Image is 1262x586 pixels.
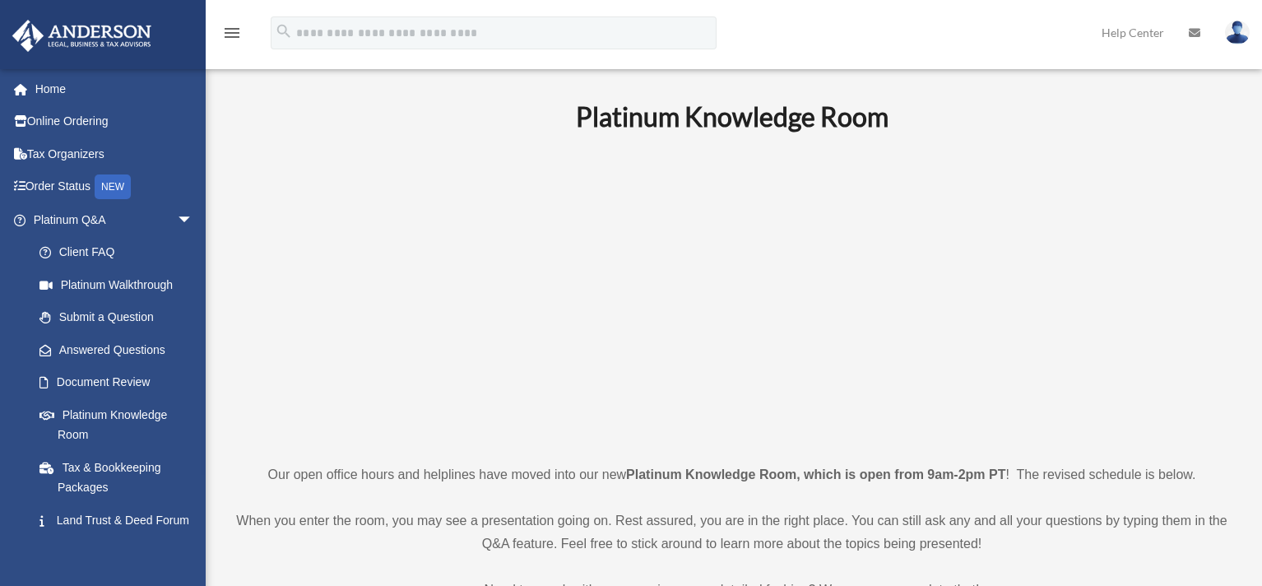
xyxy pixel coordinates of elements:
[177,203,210,237] span: arrow_drop_down
[12,170,218,204] a: Order StatusNEW
[12,203,218,236] a: Platinum Q&Aarrow_drop_down
[222,29,242,43] a: menu
[222,23,242,43] i: menu
[95,174,131,199] div: NEW
[485,155,979,433] iframe: 231110_Toby_KnowledgeRoom
[23,451,218,504] a: Tax & Bookkeeping Packages
[23,398,210,451] a: Platinum Knowledge Room
[23,333,218,366] a: Answered Questions
[12,137,218,170] a: Tax Organizers
[275,22,293,40] i: search
[234,509,1229,556] p: When you enter the room, you may see a presentation going on. Rest assured, you are in the right ...
[234,463,1229,486] p: Our open office hours and helplines have moved into our new ! The revised schedule is below.
[23,301,218,334] a: Submit a Question
[7,20,156,52] img: Anderson Advisors Platinum Portal
[23,366,218,399] a: Document Review
[1225,21,1250,44] img: User Pic
[626,467,1005,481] strong: Platinum Knowledge Room, which is open from 9am-2pm PT
[12,105,218,138] a: Online Ordering
[12,72,218,105] a: Home
[576,100,889,133] b: Platinum Knowledge Room
[23,236,218,269] a: Client FAQ
[23,268,218,301] a: Platinum Walkthrough
[23,504,218,537] a: Land Trust & Deed Forum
